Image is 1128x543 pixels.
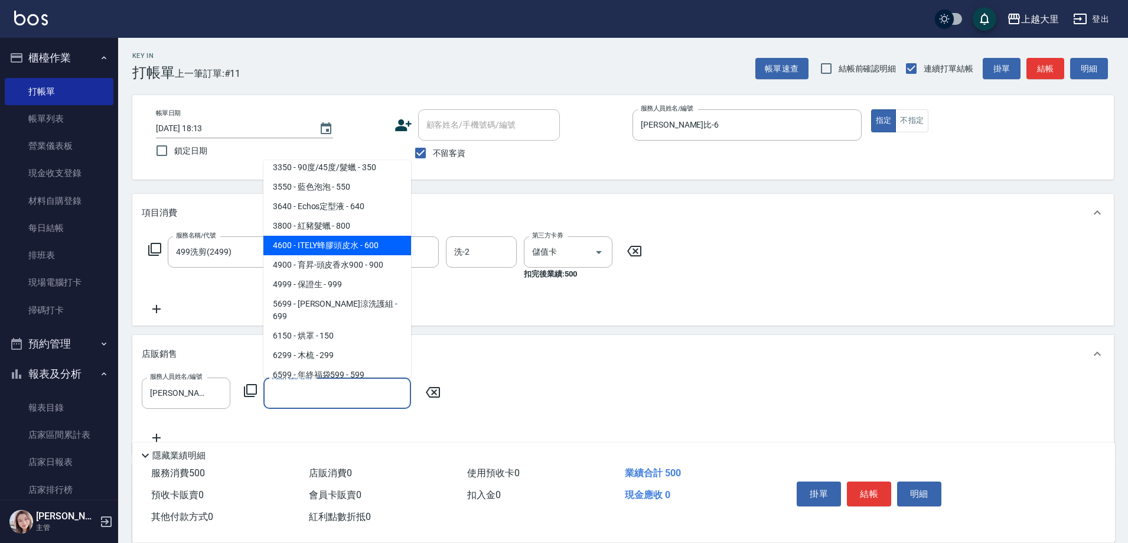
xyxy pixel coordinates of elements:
[1026,58,1064,80] button: 結帳
[132,194,1114,232] div: 項目消費
[5,329,113,359] button: 預約管理
[871,109,896,132] button: 指定
[263,365,411,385] span: 6599 - 年終福袋599 - 599
[263,158,411,177] span: 3350 - 90度/45度/髮蠟 - 350
[263,177,411,197] span: 3550 - 藍色泡泡 - 550
[174,145,207,157] span: 鎖定日期
[755,58,808,80] button: 帳單速查
[467,489,501,500] span: 扣入金 0
[14,11,48,25] img: Logo
[151,467,205,479] span: 服務消費 500
[5,359,113,389] button: 報表及分析
[973,7,996,31] button: save
[263,236,411,255] span: 4600 - ITELY蜂膠頭皮水 - 600
[433,147,466,160] span: 不留客資
[5,448,113,476] a: 店家日報表
[1002,7,1064,31] button: 上越大里
[847,482,891,506] button: 結帳
[263,216,411,236] span: 3800 - 紅豬髮蠟 - 800
[5,78,113,105] a: 打帳單
[156,119,307,138] input: YYYY/MM/DD hh:mm
[641,104,693,113] label: 服務人員姓名/編號
[132,52,175,60] h2: Key In
[152,450,206,462] p: 隱藏業績明細
[5,105,113,132] a: 帳單列表
[36,522,96,533] p: 主管
[175,66,241,81] span: 上一筆訂單:#11
[263,294,411,326] span: 5699 - [PERSON_NAME]涼洗護組 - 699
[151,511,213,522] span: 其他付款方式 0
[132,64,175,81] h3: 打帳單
[524,268,620,280] p: 扣完後業績: 500
[263,326,411,346] span: 6150 - 烘罩 - 150
[895,109,928,132] button: 不指定
[5,269,113,296] a: 現場電腦打卡
[312,115,340,143] button: Choose date, selected date is 2025-08-10
[176,231,216,240] label: 服務名稱/代號
[625,489,670,500] span: 現金應收 0
[309,467,352,479] span: 店販消費 0
[142,207,177,219] p: 項目消費
[5,214,113,242] a: 每日結帳
[897,482,941,506] button: 明細
[156,109,181,118] label: 帳單日期
[924,63,973,75] span: 連續打單結帳
[532,231,563,240] label: 第三方卡券
[1068,8,1114,30] button: 登出
[151,489,204,500] span: 預收卡販賣 0
[5,476,113,503] a: 店家排行榜
[150,372,202,381] label: 服務人員姓名/編號
[5,242,113,269] a: 排班表
[797,482,841,506] button: 掛單
[5,43,113,73] button: 櫃檯作業
[9,510,33,534] img: Person
[5,297,113,324] a: 掃碼打卡
[983,58,1021,80] button: 掛單
[625,467,681,479] span: 業績合計 500
[467,467,520,479] span: 使用預收卡 0
[309,489,361,500] span: 會員卡販賣 0
[309,511,371,522] span: 紅利點數折抵 0
[839,63,896,75] span: 結帳前確認明細
[263,346,411,365] span: 6299 - 木梳 - 299
[142,348,177,360] p: 店販銷售
[36,511,96,522] h5: [PERSON_NAME]
[263,255,411,275] span: 4900 - 育昇-頭皮香水900 - 900
[5,160,113,187] a: 現金收支登錄
[5,187,113,214] a: 材料自購登錄
[5,132,113,160] a: 營業儀表板
[1070,58,1108,80] button: 明細
[5,394,113,421] a: 報表目錄
[263,275,411,294] span: 4999 - 保證生 - 999
[132,335,1114,373] div: 店販銷售
[5,421,113,448] a: 店家區間累計表
[263,197,411,216] span: 3640 - Echos定型液 - 640
[1021,12,1059,27] div: 上越大里
[589,243,608,262] button: Open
